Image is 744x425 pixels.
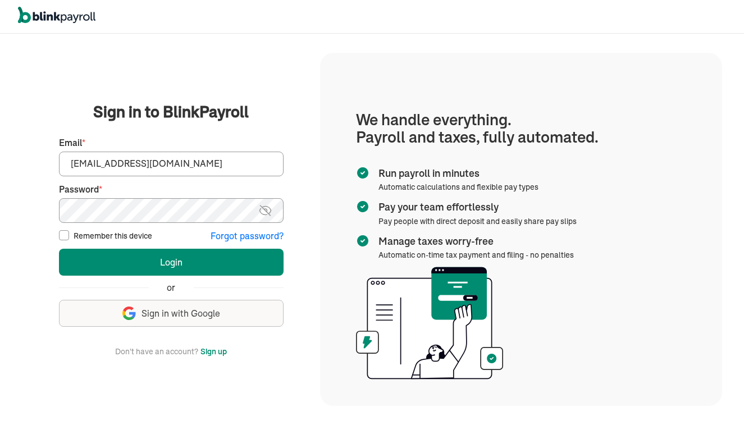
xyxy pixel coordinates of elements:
[142,307,220,320] span: Sign in with Google
[115,345,198,358] span: Don't have an account?
[211,230,284,243] button: Forgot password?
[59,183,284,196] label: Password
[356,200,369,213] img: checkmark
[378,166,534,181] span: Run payroll in minutes
[356,166,369,180] img: checkmark
[59,152,284,176] input: Your email address
[122,307,136,320] img: google
[378,234,569,249] span: Manage taxes worry-free
[59,136,284,149] label: Email
[74,230,152,241] label: Remember this device
[59,249,284,276] button: Login
[93,100,249,123] span: Sign in to BlinkPayroll
[356,267,504,380] img: illustration
[378,250,574,260] span: Automatic on-time tax payment and filing - no penalties
[551,304,744,425] iframe: Chat Widget
[356,234,369,248] img: checkmark
[378,216,577,226] span: Pay people with direct deposit and easily share pay slips
[356,111,686,146] h1: We handle everything. Payroll and taxes, fully automated.
[167,281,175,294] span: or
[200,345,227,358] button: Sign up
[18,7,95,24] img: logo
[258,204,272,217] img: eye
[378,200,572,214] span: Pay your team effortlessly
[378,182,538,192] span: Automatic calculations and flexible pay types
[59,300,284,327] button: Sign in with Google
